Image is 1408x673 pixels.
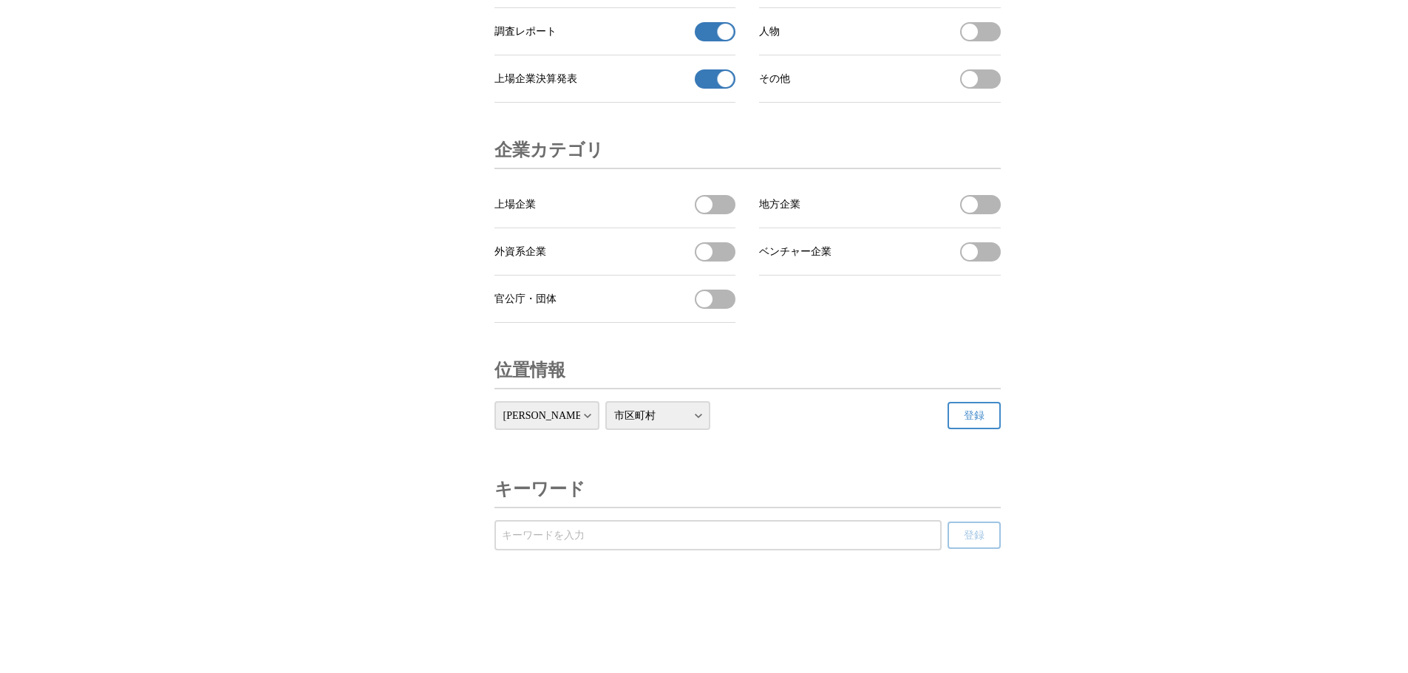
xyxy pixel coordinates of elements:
[759,25,780,38] span: 人物
[494,25,557,38] span: 調査レポート
[502,527,934,544] input: 受信するキーワードを登録する
[494,293,557,306] span: 官公庁・団体
[964,409,984,423] span: 登録
[494,198,536,211] span: 上場企業
[948,522,1001,549] button: 登録
[964,529,984,542] span: 登録
[494,72,577,86] span: 上場企業決算発表
[759,72,790,86] span: その他
[494,401,599,430] select: 都道府県
[605,401,710,430] select: 市区町村
[494,245,546,259] span: 外資系企業
[494,471,585,507] h3: キーワード
[759,245,831,259] span: ベンチャー企業
[759,198,800,211] span: 地方企業
[948,402,1001,429] button: 登録
[494,352,565,388] h3: 位置情報
[494,132,604,168] h3: 企業カテゴリ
